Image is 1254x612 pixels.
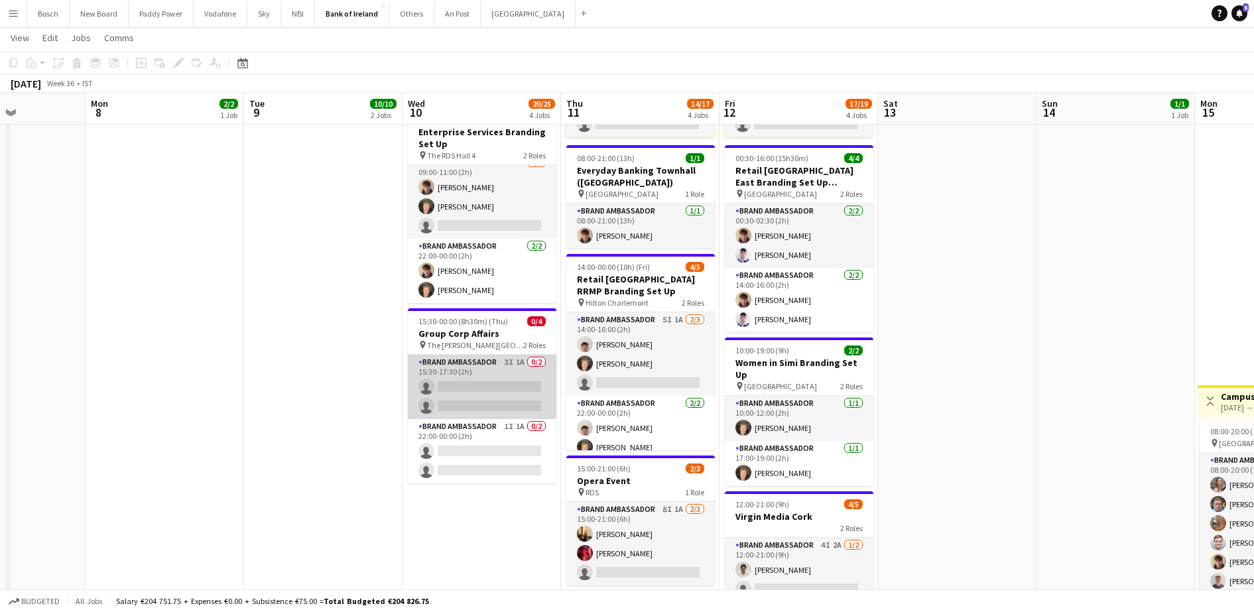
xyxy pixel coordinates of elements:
span: The [PERSON_NAME][GEOGRAPHIC_DATA] [427,340,523,350]
span: 4/4 [844,153,863,163]
span: 14:00-00:00 (10h) (Fri) [577,262,650,272]
button: [GEOGRAPHIC_DATA] [481,1,576,27]
app-card-role: Brand Ambassador1I1A0/222:00-00:00 (2h) [408,419,556,483]
h3: Everyday Banking Townhall ([GEOGRAPHIC_DATA]) [566,164,715,188]
h3: Opera Event [566,475,715,487]
button: Budgeted [7,594,62,609]
span: [GEOGRAPHIC_DATA] [586,189,658,199]
span: 4/5 [844,499,863,509]
span: Mon [1200,97,1218,109]
span: 2 Roles [523,151,546,160]
span: Thu [566,97,583,109]
app-job-card: 08:00-21:00 (13h)1/1Everyday Banking Townhall ([GEOGRAPHIC_DATA]) [GEOGRAPHIC_DATA]1 RoleBrand Am... [566,145,715,249]
h3: Virgin Media Cork [725,511,873,522]
app-card-role: Brand Ambassador1/108:00-21:00 (13h)[PERSON_NAME] [566,204,715,249]
button: Bosch [27,1,70,27]
span: Sat [883,97,898,109]
span: 1/1 [1170,99,1189,109]
span: 8 [89,105,108,120]
span: 10:00-19:00 (9h) [735,345,789,355]
button: An Post [434,1,481,27]
a: Jobs [66,29,96,46]
span: 10 [406,105,425,120]
app-card-role: Brand Ambassador1/117:00-19:00 (2h)[PERSON_NAME] [725,441,873,486]
div: 1 Job [220,110,237,120]
span: Fri [725,97,735,109]
app-job-card: 15:30-00:00 (8h30m) (Thu)0/4Group Corp Affairs The [PERSON_NAME][GEOGRAPHIC_DATA]2 RolesBrand Amb... [408,308,556,483]
button: Bank of Ireland [315,1,389,27]
span: 15:00-21:00 (6h) [577,463,631,473]
span: 10/10 [370,99,397,109]
span: 15 [1198,105,1218,120]
span: [GEOGRAPHIC_DATA] [744,189,817,199]
span: 17/19 [846,99,872,109]
app-card-role: Brand Ambassador5I1A2/314:00-16:00 (2h)[PERSON_NAME][PERSON_NAME] [566,312,715,396]
button: New Board [70,1,129,27]
span: 20/25 [529,99,555,109]
span: Comms [104,32,134,44]
span: Tue [249,97,265,109]
span: 2 Roles [840,523,863,533]
a: 5 [1231,5,1247,21]
div: 4 Jobs [688,110,713,120]
span: Budgeted [21,597,60,606]
app-card-role: Brand Ambassador3I1A0/215:30-17:30 (2h) [408,355,556,419]
span: 1 Role [685,487,704,497]
span: 2/3 [686,463,704,473]
div: 1 Job [1171,110,1188,120]
span: View [11,32,29,44]
a: View [5,29,34,46]
span: Wed [408,97,425,109]
a: Comms [99,29,139,46]
span: 14/17 [687,99,714,109]
span: [GEOGRAPHIC_DATA] [744,381,817,391]
span: The RDS Hall 4 [427,151,475,160]
app-card-role: Brand Ambassador2/200:30-02:30 (2h)[PERSON_NAME][PERSON_NAME] [725,204,873,268]
h3: Enterprise Services Branding Set Up [408,126,556,150]
app-card-role: Brand Ambassador2/222:00-00:00 (2h)[PERSON_NAME][PERSON_NAME] [408,239,556,303]
button: NBI [281,1,315,27]
h3: Group Corp Affairs [408,328,556,339]
h3: Retail [GEOGRAPHIC_DATA] East Branding Set Up ([GEOGRAPHIC_DATA]) [725,164,873,188]
app-job-card: 09:00-00:00 (15h) (Thu)4/5Enterprise Services Branding Set Up The RDS Hall 42 RolesBrand Ambassad... [408,107,556,303]
app-card-role: Brand Ambassador4I1A2/309:00-11:00 (2h)[PERSON_NAME][PERSON_NAME] [408,155,556,239]
div: 4 Jobs [846,110,871,120]
app-job-card: 10:00-19:00 (9h)2/2Women in Simi Branding Set Up [GEOGRAPHIC_DATA]2 RolesBrand Ambassador1/110:00... [725,337,873,486]
span: 2 Roles [840,381,863,391]
div: IST [82,78,93,88]
span: 5 [1243,3,1249,12]
span: 11 [564,105,583,120]
span: RDS [586,487,599,497]
span: 2 Roles [682,298,704,308]
app-card-role: Brand Ambassador2/214:00-16:00 (2h)[PERSON_NAME][PERSON_NAME] [725,268,873,332]
button: Vodafone [194,1,247,27]
span: 2/2 [844,345,863,355]
button: Sky [247,1,281,27]
span: 14 [1040,105,1058,120]
h3: Retail [GEOGRAPHIC_DATA] RRMP Branding Set Up [566,273,715,297]
app-job-card: 14:00-00:00 (10h) (Fri)4/5Retail [GEOGRAPHIC_DATA] RRMP Branding Set Up Hilton Charlemont2 RolesB... [566,254,715,450]
app-job-card: 00:30-16:00 (15h30m)4/4Retail [GEOGRAPHIC_DATA] East Branding Set Up ([GEOGRAPHIC_DATA]) [GEOGRAP... [725,145,873,332]
span: Hilton Charlemont [586,298,649,308]
h3: Women in Simi Branding Set Up [725,357,873,381]
app-card-role: Brand Ambassador4I2A1/212:00-21:00 (9h)[PERSON_NAME] [725,538,873,602]
span: 15:30-00:00 (8h30m) (Thu) [418,316,508,326]
span: 1/1 [686,153,704,163]
span: Total Budgeted €204 826.75 [324,596,429,606]
div: [DATE] [11,77,41,90]
span: Mon [91,97,108,109]
app-job-card: 15:00-21:00 (6h)2/3Opera Event RDS1 RoleBrand Ambassador8I1A2/315:00-21:00 (6h)[PERSON_NAME][PERS... [566,456,715,585]
app-card-role: Brand Ambassador1/110:00-12:00 (2h)[PERSON_NAME] [725,396,873,441]
div: 2 Jobs [371,110,396,120]
span: 2 Roles [840,189,863,199]
span: 12 [723,105,735,120]
span: Jobs [71,32,91,44]
a: Edit [37,29,63,46]
span: 9 [247,105,265,120]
